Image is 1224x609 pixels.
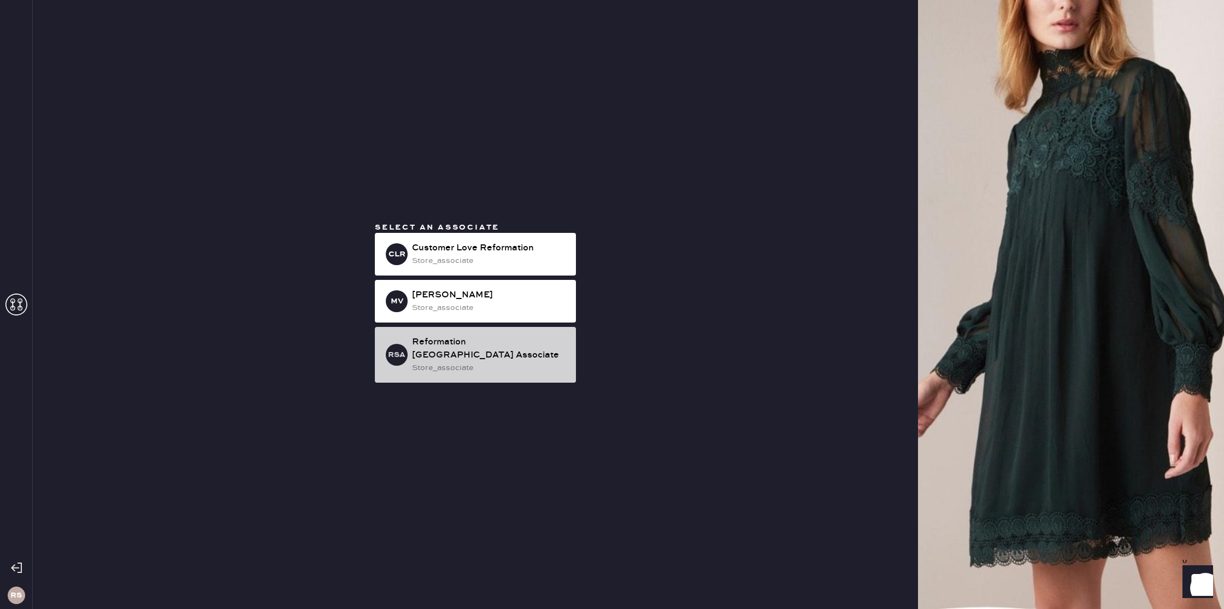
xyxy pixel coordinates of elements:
[10,592,22,599] h3: RS
[412,302,567,314] div: store_associate
[412,242,567,255] div: Customer Love Reformation
[412,336,567,362] div: Reformation [GEOGRAPHIC_DATA] Associate
[391,297,403,305] h3: MV
[412,289,567,302] div: [PERSON_NAME]
[412,255,567,267] div: store_associate
[389,250,405,258] h3: CLR
[375,222,499,232] span: Select an associate
[1172,560,1219,607] iframe: Front Chat
[388,351,405,359] h3: RSA
[412,362,567,374] div: store_associate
